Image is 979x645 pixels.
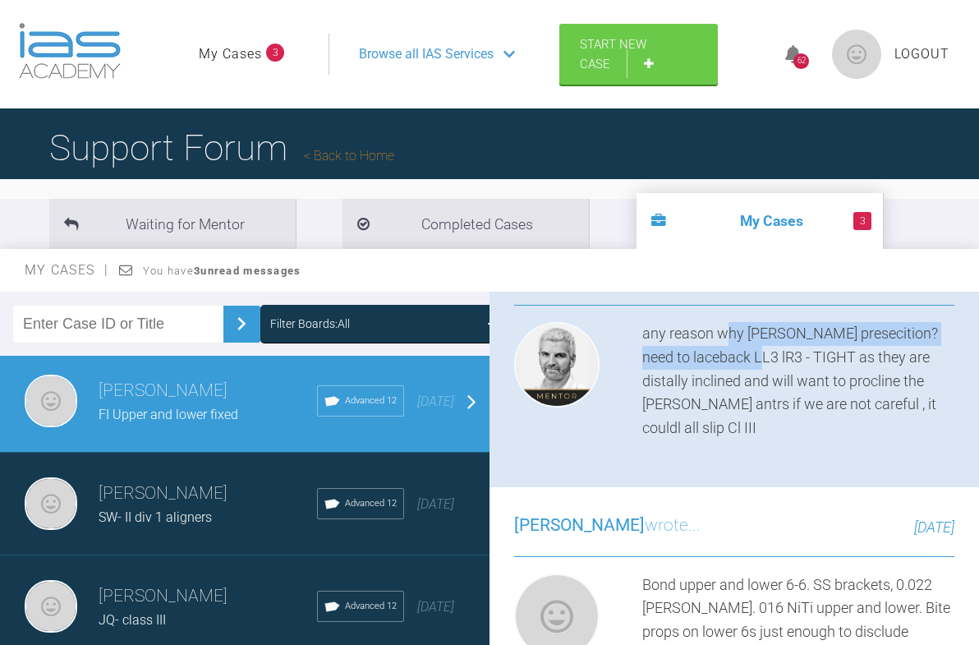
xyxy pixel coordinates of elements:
[342,199,589,249] li: Completed Cases
[19,23,121,79] img: logo-light.3e3ef733.png
[304,148,394,164] a: Back to Home
[194,265,301,277] strong: 3 unread messages
[266,44,284,62] span: 3
[642,322,954,440] div: any reason why [PERSON_NAME] presecition? need to laceback LL3 lR3 - TIGHT as they are distally i...
[514,512,701,540] h3: wrote...
[514,515,645,535] span: [PERSON_NAME]
[853,212,871,230] span: 3
[417,496,454,512] span: [DATE]
[49,119,394,177] h1: Support Forum
[25,580,77,633] img: Jessica Nethercote
[914,518,954,536] span: [DATE]
[270,315,350,333] div: Filter Boards: All
[99,480,317,508] h3: [PERSON_NAME]
[832,30,881,79] img: profile.png
[559,24,718,85] a: Start New Case
[345,599,397,614] span: Advanced 12
[99,612,166,628] span: JQ- class III
[637,193,883,249] li: My Cases
[514,322,600,408] img: Ross Hobson
[345,394,397,408] span: Advanced 12
[894,44,949,65] a: Logout
[99,583,317,610] h3: [PERSON_NAME]
[25,262,109,278] span: My Cases
[49,199,296,249] li: Waiting for Mentor
[143,265,301,277] span: You have
[99,407,238,422] span: FI Upper and lower fixed
[199,44,262,65] a: My Cases
[13,306,223,343] input: Enter Case ID or Title
[359,44,494,65] span: Browse all IAS Services
[345,496,397,511] span: Advanced 12
[228,311,255,337] img: chevronRight.28bd32b0.svg
[25,477,77,530] img: Jessica Nethercote
[99,509,212,525] span: SW- II div 1 aligners
[417,394,454,409] span: [DATE]
[417,599,454,615] span: [DATE]
[99,377,317,405] h3: [PERSON_NAME]
[793,53,809,69] div: 62
[25,375,77,427] img: Jessica Nethercote
[580,37,646,71] span: Start New Case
